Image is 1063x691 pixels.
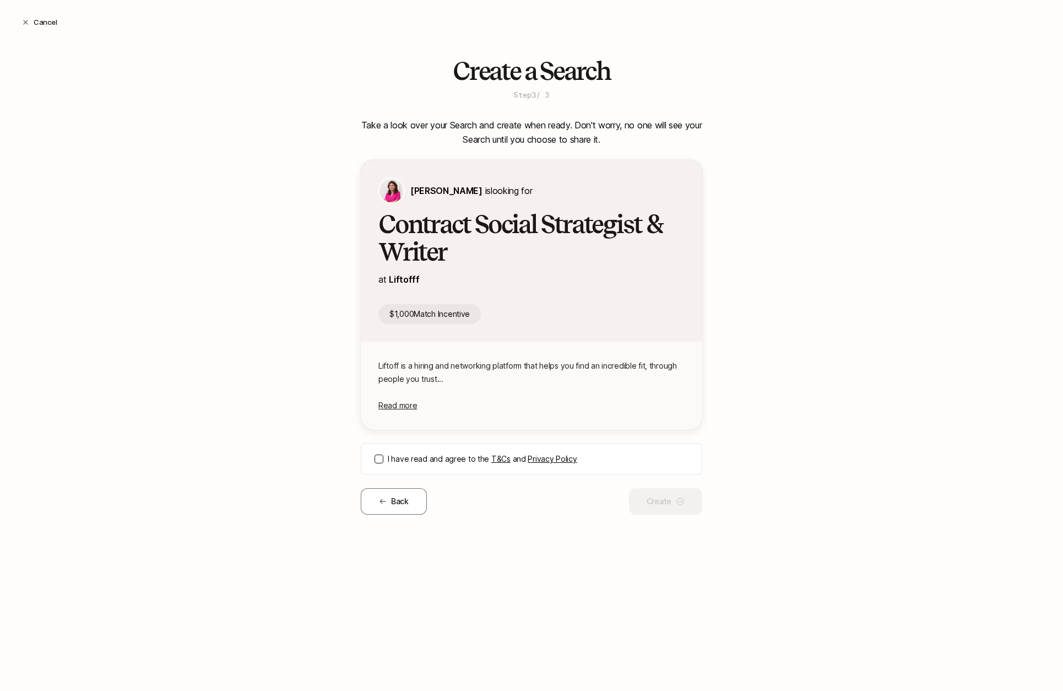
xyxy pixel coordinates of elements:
[361,488,427,515] button: Back
[378,304,481,324] p: $1,000 Match Incentive
[388,452,688,466] label: I have read and agree to the and
[378,401,417,410] span: Read more
[389,274,419,285] span: Liftofff
[491,454,511,463] a: T&Cs
[13,12,66,32] button: Cancel
[453,57,610,85] h2: Create a Search
[378,210,685,266] h2: Contract Social Strategist & Writer
[410,183,532,198] p: is looking for
[378,274,386,285] span: at
[379,179,404,203] img: 9e09e871_5697_442b_ae6e_b16e3f6458f8.jpg
[513,89,549,100] p: Step 3 / 3
[528,454,577,463] a: Privacy Policy
[378,359,685,386] p: Liftoff is a hiring and networking platform that helps you find an incredible fit, through people...
[410,185,482,196] a: [PERSON_NAME]
[361,118,702,147] p: Take a look over your Search and create when ready. Don't worry, no one will see your Search unti...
